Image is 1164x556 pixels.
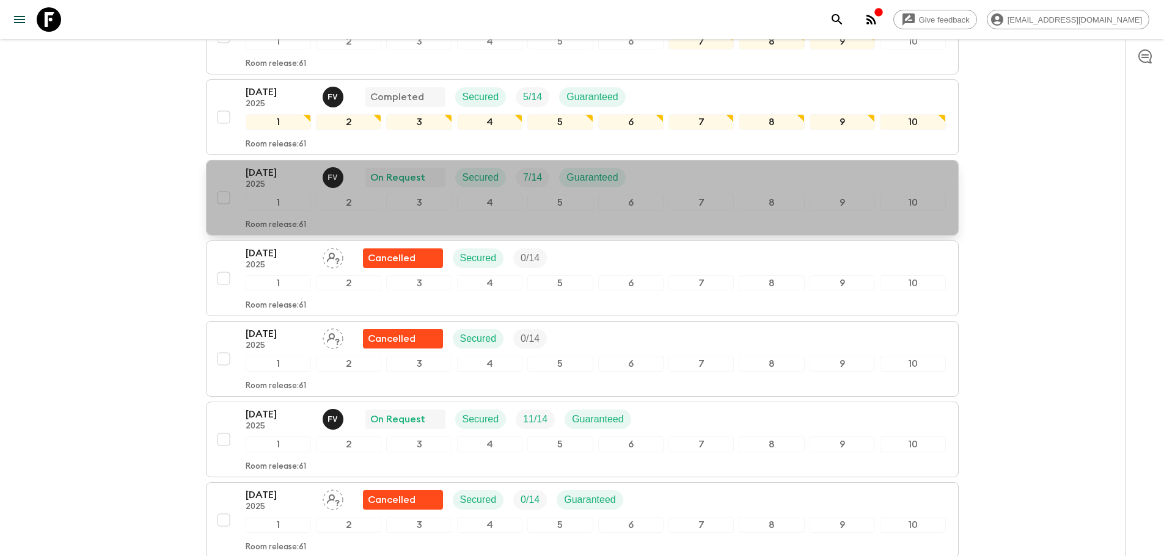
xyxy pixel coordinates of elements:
div: 2 [316,517,381,533]
div: 2 [316,275,381,291]
p: Secured [463,90,499,104]
p: [DATE] [246,85,313,99]
p: 2025 [246,261,313,270]
button: FV [323,167,346,188]
p: Guaranteed [564,493,616,507]
div: 4 [457,114,522,130]
span: Francisco Valero [323,90,346,100]
p: On Request [370,412,425,427]
div: 3 [386,517,452,533]
button: FV [323,409,346,430]
div: 4 [457,275,522,291]
div: Trip Fill [516,168,549,187]
div: 3 [386,195,452,211]
p: 0 / 14 [521,493,540,507]
div: 3 [386,275,452,291]
p: Cancelled [368,331,415,346]
div: 10 [880,356,945,372]
button: [DATE]2025Assign pack leaderFlash Pack cancellationSecuredTrip Fill12345678910Room release:61 [206,240,959,316]
div: Trip Fill [516,87,549,107]
p: [DATE] [246,407,313,422]
p: [DATE] [246,246,313,261]
span: Francisco Valero [323,171,346,181]
div: 9 [810,517,875,533]
div: 9 [810,436,875,452]
div: 10 [880,436,945,452]
p: 2025 [246,341,313,351]
p: 0 / 14 [521,331,540,346]
div: Secured [453,329,504,348]
p: F V [328,173,338,182]
div: Secured [453,248,504,268]
p: 0 / 14 [521,251,540,265]
p: Room release: 61 [246,59,306,69]
p: Secured [460,331,497,346]
div: 6 [598,34,664,49]
button: [DATE]2025Francisco ValeroCompletedSecuredTrip FillGuaranteed12345678910Room release:61 [206,79,959,155]
div: Secured [453,490,504,510]
div: 2 [316,356,381,372]
p: On Request [370,170,425,185]
div: 1 [246,436,311,452]
button: [DATE]2025Assign pack leaderFlash Pack cancellationSecuredTrip Fill12345678910Room release:61 [206,321,959,397]
div: 9 [810,356,875,372]
div: 5 [527,275,593,291]
p: 11 / 14 [523,412,547,427]
div: 6 [598,114,664,130]
div: 3 [386,114,452,130]
div: 4 [457,356,522,372]
div: 9 [810,34,875,49]
div: 4 [457,436,522,452]
div: 9 [810,275,875,291]
div: 4 [457,517,522,533]
div: 2 [316,195,381,211]
div: 8 [739,356,804,372]
p: Completed [370,90,424,104]
div: 7 [668,114,734,130]
div: Trip Fill [516,410,555,429]
div: 10 [880,34,945,49]
div: Flash Pack cancellation [363,490,443,510]
div: 2 [316,114,381,130]
span: [EMAIL_ADDRESS][DOMAIN_NAME] [1001,15,1149,24]
p: Secured [463,412,499,427]
p: F V [328,414,338,424]
div: 6 [598,517,664,533]
div: 8 [739,275,804,291]
div: 8 [739,436,804,452]
div: 10 [880,114,945,130]
div: Trip Fill [513,490,547,510]
p: 2025 [246,502,313,512]
p: Cancelled [368,251,415,265]
p: 2025 [246,180,313,190]
div: 9 [810,195,875,211]
p: Guaranteed [566,170,618,185]
div: 10 [880,275,945,291]
div: 7 [668,195,734,211]
span: Assign pack leader [323,332,343,342]
div: 4 [457,195,522,211]
p: 2025 [246,422,313,431]
div: Flash Pack cancellation [363,329,443,348]
p: Room release: 61 [246,543,306,552]
p: Room release: 61 [246,381,306,391]
button: [DATE]2025Francisco ValeroOn RequestSecuredTrip FillGuaranteed12345678910Room release:61 [206,160,959,236]
div: 5 [527,356,593,372]
div: 3 [386,436,452,452]
div: Trip Fill [513,248,547,268]
span: Give feedback [912,15,976,24]
p: [DATE] [246,165,313,180]
div: Trip Fill [513,329,547,348]
div: 1 [246,356,311,372]
div: 1 [246,195,311,211]
div: 7 [668,275,734,291]
p: Secured [460,251,497,265]
div: 9 [810,114,875,130]
div: 7 [668,517,734,533]
div: 1 [246,34,311,49]
div: 2 [316,436,381,452]
button: search adventures [825,7,849,32]
p: [DATE] [246,488,313,502]
p: Secured [463,170,499,185]
div: 6 [598,356,664,372]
